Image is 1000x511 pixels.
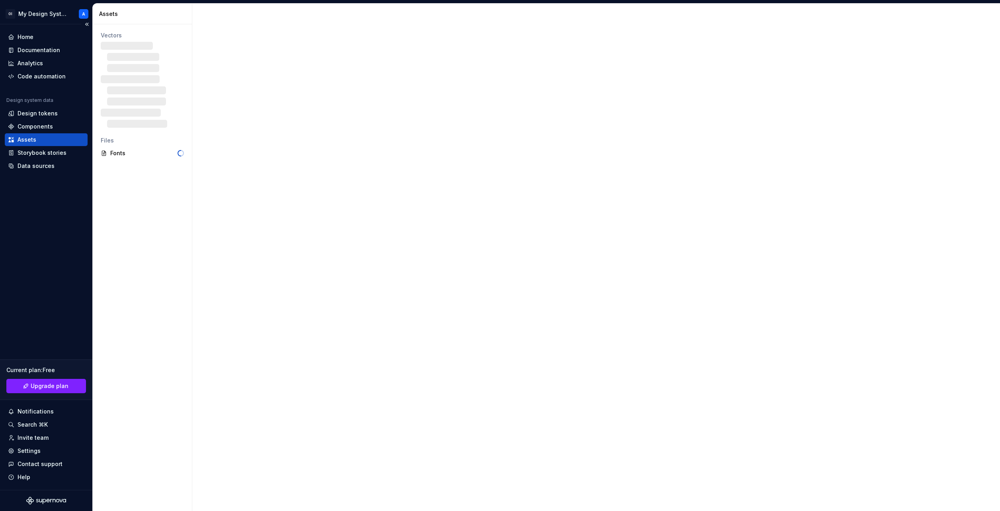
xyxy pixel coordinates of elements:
[5,57,88,70] a: Analytics
[5,405,88,418] button: Notifications
[18,473,30,481] div: Help
[18,123,53,131] div: Components
[6,379,86,393] a: Upgrade plan
[18,460,62,468] div: Contact support
[6,97,53,103] div: Design system data
[18,109,58,117] div: Design tokens
[18,447,41,455] div: Settings
[5,44,88,57] a: Documentation
[18,408,54,415] div: Notifications
[5,471,88,484] button: Help
[5,445,88,457] a: Settings
[81,19,92,30] button: Collapse sidebar
[101,137,184,144] div: Files
[6,9,15,19] div: OI
[18,33,33,41] div: Home
[5,418,88,431] button: Search ⌘K
[5,160,88,172] a: Data sources
[26,497,66,505] svg: Supernova Logo
[18,162,55,170] div: Data sources
[5,133,88,146] a: Assets
[18,59,43,67] div: Analytics
[5,31,88,43] a: Home
[31,382,68,390] span: Upgrade plan
[5,107,88,120] a: Design tokens
[98,147,187,160] a: Fonts
[18,434,49,442] div: Invite team
[2,5,91,22] button: OIMy Design SystemA
[18,72,66,80] div: Code automation
[18,10,69,18] div: My Design System
[5,120,88,133] a: Components
[82,11,85,17] div: A
[18,136,36,144] div: Assets
[5,458,88,470] button: Contact support
[101,31,184,39] div: Vectors
[18,149,66,157] div: Storybook stories
[5,431,88,444] a: Invite team
[99,10,189,18] div: Assets
[6,366,86,374] div: Current plan : Free
[18,46,60,54] div: Documentation
[18,421,48,429] div: Search ⌘K
[5,70,88,83] a: Code automation
[110,149,178,157] div: Fonts
[5,146,88,159] a: Storybook stories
